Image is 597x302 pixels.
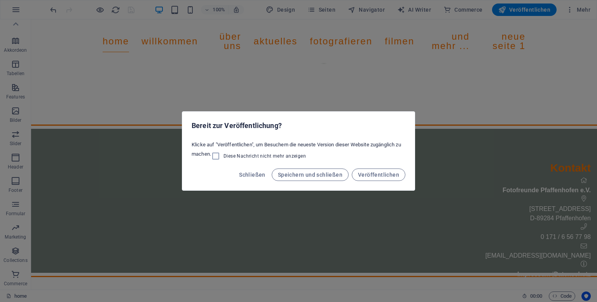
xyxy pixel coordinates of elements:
span: Speichern und schließen [278,172,342,178]
h2: Bereit zur Veröffentlichung? [192,121,405,130]
span: Schließen [239,172,265,178]
span: [STREET_ADDRESS] [498,186,560,193]
div: Klicke auf "Veröffentlichen", um Besuchern die neueste Version dieser Website zugänglich zu machen. [182,138,415,164]
span: Diese Nachricht nicht mehr anzeigen [223,153,306,159]
span: Pfaffenhofen [525,195,560,202]
button: Schließen [236,169,269,181]
span: Fotofreunde Pfaffenhofen e.V. [471,167,560,174]
button: Veröffentlichen [352,169,405,181]
span: Veröffentlichen [358,172,399,178]
a: [EMAIL_ADDRESS][DOMAIN_NAME] [454,233,560,239]
button: Speichern und schließen [272,169,349,181]
span: 89284 [506,195,523,202]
